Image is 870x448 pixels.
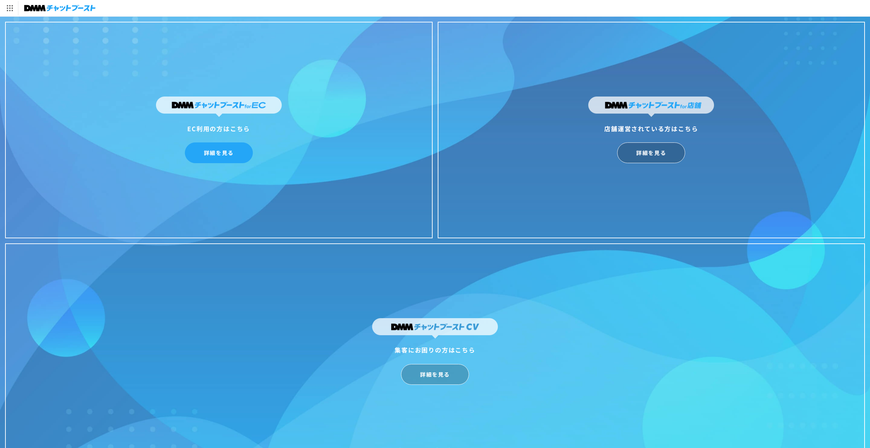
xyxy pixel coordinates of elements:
[156,97,282,117] img: DMMチャットブーストforEC
[156,123,282,134] div: EC利用の方はこちら
[588,123,714,134] div: 店舗運営されている方はこちら
[24,3,95,13] img: チャットブースト
[1,1,18,15] img: サービス
[401,364,469,385] a: 詳細を見る
[185,142,253,163] a: 詳細を見る
[617,142,685,163] a: 詳細を見る
[372,318,498,339] img: DMMチャットブーストCV
[588,97,714,117] img: DMMチャットブーストfor店舗
[372,344,498,355] div: 集客にお困りの方はこちら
